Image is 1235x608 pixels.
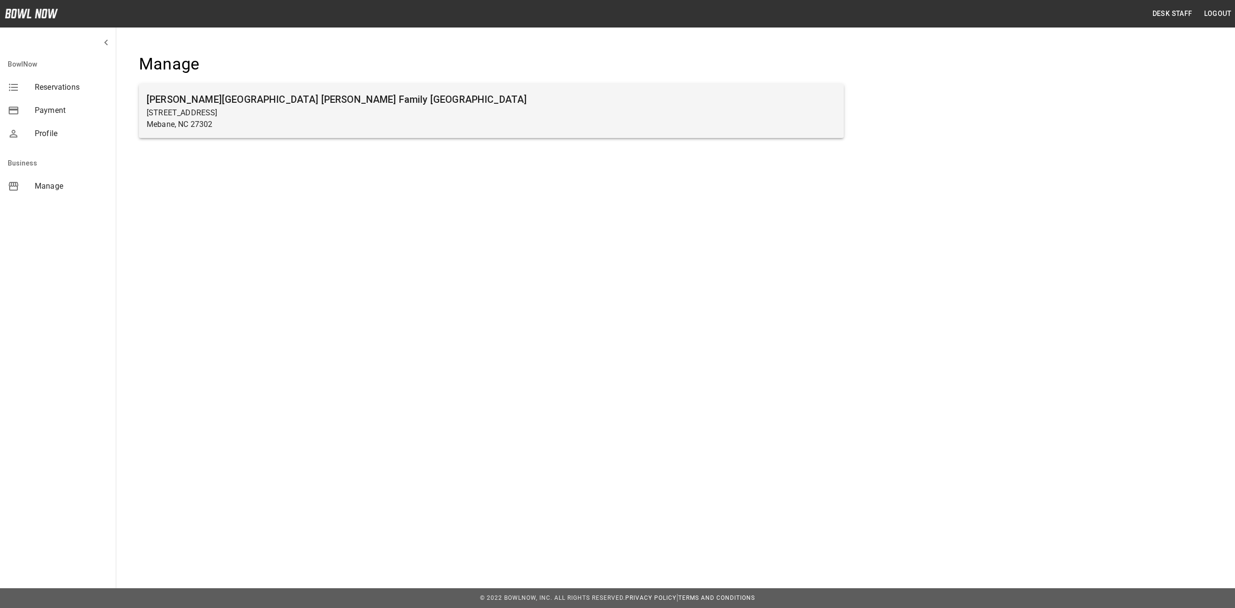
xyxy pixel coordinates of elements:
[147,107,836,119] p: [STREET_ADDRESS]
[35,180,108,192] span: Manage
[139,54,844,74] h4: Manage
[35,105,108,116] span: Payment
[147,119,836,130] p: Mebane, NC 27302
[1200,5,1235,23] button: Logout
[1149,5,1196,23] button: Desk Staff
[35,128,108,139] span: Profile
[480,594,625,601] span: © 2022 BowlNow, Inc. All Rights Reserved.
[147,92,836,107] h6: [PERSON_NAME][GEOGRAPHIC_DATA] [PERSON_NAME] Family [GEOGRAPHIC_DATA]
[5,9,58,18] img: logo
[625,594,676,601] a: Privacy Policy
[35,82,108,93] span: Reservations
[678,594,755,601] a: Terms and Conditions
